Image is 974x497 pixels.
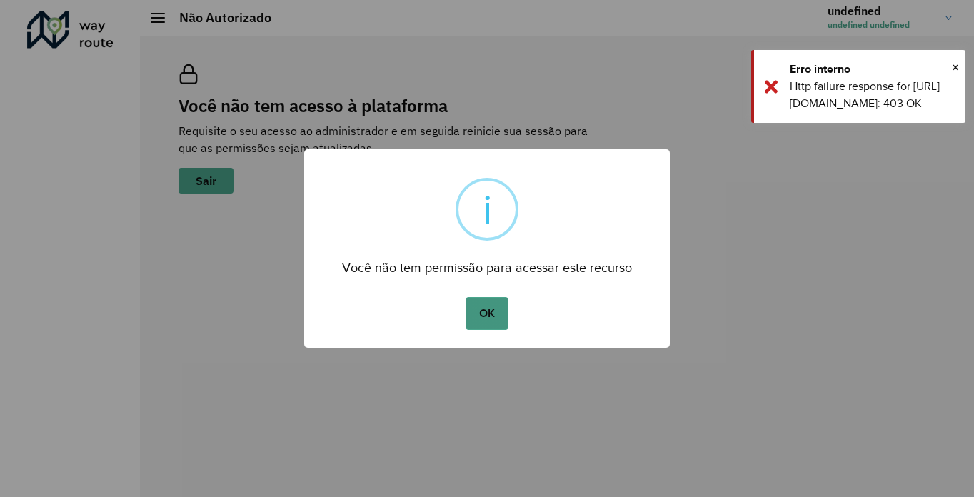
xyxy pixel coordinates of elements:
div: Erro interno [790,61,955,78]
button: Close [952,56,959,78]
div: Http failure response for [URL][DOMAIN_NAME]: 403 OK [790,78,955,112]
span: × [952,56,959,78]
button: OK [466,297,508,330]
div: Você não tem permissão para acessar este recurso [304,247,670,279]
div: i [483,181,492,238]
